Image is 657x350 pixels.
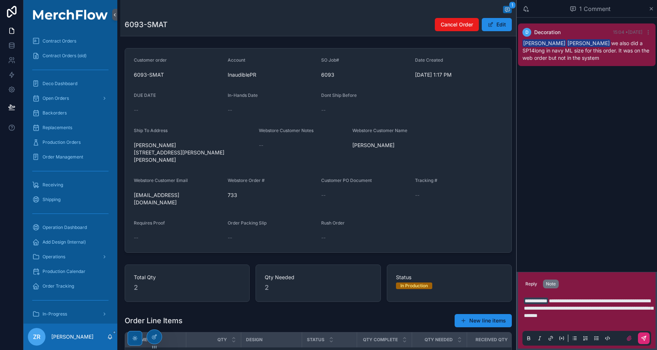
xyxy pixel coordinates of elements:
[321,71,409,79] span: 6093
[228,57,245,63] span: Account
[43,95,69,101] span: Open Orders
[546,281,556,287] div: Note
[567,39,610,47] span: [PERSON_NAME]
[134,234,138,241] span: --
[503,6,512,15] button: 1
[228,92,258,98] span: In-Hands Date
[259,128,313,133] span: Webstore Customer Notes
[307,337,324,343] span: Status
[28,10,113,20] img: App logo
[43,125,72,131] span: Replacements
[435,18,479,31] button: Cancel Order
[43,53,87,59] span: Contract Orders (old)
[525,29,529,35] span: D
[134,282,241,293] span: 2
[134,106,138,114] span: --
[134,71,222,79] span: 6093-SMAT
[28,150,113,164] a: Order Management
[522,40,649,61] span: we also did a SP14long in navy ML size for this order. It was on the web order but not in the system
[415,71,503,79] span: [DATE] 1:17 PM
[415,57,443,63] span: Date Created
[415,192,419,199] span: --
[33,332,40,341] span: ZR
[43,110,67,116] span: Backorders
[441,21,473,28] span: Cancel Order
[509,1,516,9] span: 1
[352,128,407,133] span: Webstore Customer Name
[613,29,642,35] span: 15:04 • [DATE]
[28,265,113,278] a: Production Calendar
[134,192,222,206] span: [EMAIL_ADDRESS][DOMAIN_NAME]
[321,57,339,63] span: SO Job#
[265,274,371,281] span: Qty Needed
[43,254,65,260] span: Operations
[228,220,267,226] span: Order Packing Slip
[28,250,113,263] a: Operations
[28,221,113,234] a: Operation Dashboard
[228,178,265,183] span: Webstore Order #
[134,92,156,98] span: DUE DATE
[28,121,113,134] a: Replacements
[43,81,77,87] span: Deco Dashboard
[259,142,263,149] span: --
[352,142,440,149] span: [PERSON_NAME]
[265,282,371,293] span: 2
[28,77,113,90] a: Deco Dashboard
[522,280,540,288] button: Reply
[217,337,227,343] span: QTY
[51,333,93,340] p: [PERSON_NAME]
[28,34,113,48] a: Contract Orders
[321,106,326,114] span: --
[28,136,113,149] a: Production Orders
[28,178,113,192] a: Receiving
[455,314,512,327] button: New line items
[228,192,316,199] span: 733
[396,274,503,281] span: Status
[43,182,63,188] span: Receiving
[363,337,398,343] span: QTY COMPLETE
[415,178,437,183] span: Tracking #
[321,178,372,183] span: Customer PO Document
[134,274,241,281] span: Total Qty
[228,71,256,79] span: InaudiblePR
[43,283,74,289] span: Order Tracking
[43,239,86,245] span: Add Design (Internal)
[43,38,76,44] span: Contract Orders
[43,311,67,317] span: In-Progress
[28,193,113,206] a: Shipping
[228,106,232,114] span: --
[534,29,561,36] span: Decoration
[28,49,113,62] a: Contract Orders (old)
[246,337,263,343] span: DESIGN
[134,178,188,183] span: Webstore Customer Email
[43,139,81,145] span: Production Orders
[476,337,508,343] span: Received Qty
[134,142,253,164] span: [PERSON_NAME] [STREET_ADDRESS][PERSON_NAME][PERSON_NAME]
[482,18,512,31] button: Edit
[28,92,113,105] a: Open Orders
[125,316,183,326] h1: Order Line Items
[134,128,168,133] span: Ship To Address
[43,154,83,160] span: Order Management
[543,280,559,288] button: Note
[400,282,428,289] div: In Production
[321,192,326,199] span: --
[28,106,113,120] a: Backorders
[425,337,453,343] span: QTY NEEDED
[579,4,610,13] span: 1 Comment
[43,269,85,274] span: Production Calendar
[43,197,60,203] span: Shipping
[125,19,168,30] h1: 6093-SMAT
[28,236,113,249] a: Add Design (Internal)
[134,57,167,63] span: Customer order
[28,307,113,321] a: In-Progress
[43,225,87,230] span: Operation Dashboard
[23,29,117,324] div: scrollable content
[28,280,113,293] a: Order Tracking
[321,92,357,98] span: Dont Ship Before
[134,220,165,226] span: Requires Proof
[321,234,326,241] span: --
[321,220,345,226] span: Rush Order
[228,234,232,241] span: --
